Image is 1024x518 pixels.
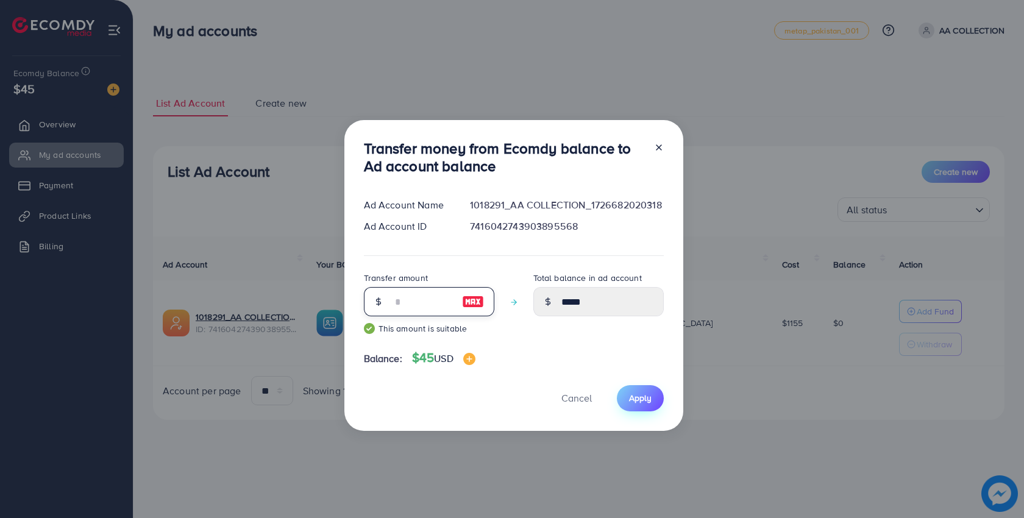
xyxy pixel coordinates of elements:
span: Balance: [364,352,402,366]
img: guide [364,323,375,334]
h4: $45 [412,350,475,366]
label: Transfer amount [364,272,428,284]
div: 1018291_AA COLLECTION_1726682020318 [460,198,673,212]
img: image [463,353,475,365]
img: image [462,294,484,309]
div: 7416042743903895568 [460,219,673,233]
span: USD [434,352,453,365]
button: Cancel [546,385,607,411]
div: Ad Account ID [354,219,461,233]
button: Apply [617,385,664,411]
div: Ad Account Name [354,198,461,212]
label: Total balance in ad account [533,272,642,284]
span: Apply [629,392,652,404]
span: Cancel [561,391,592,405]
small: This amount is suitable [364,322,494,335]
h3: Transfer money from Ecomdy balance to Ad account balance [364,140,644,175]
